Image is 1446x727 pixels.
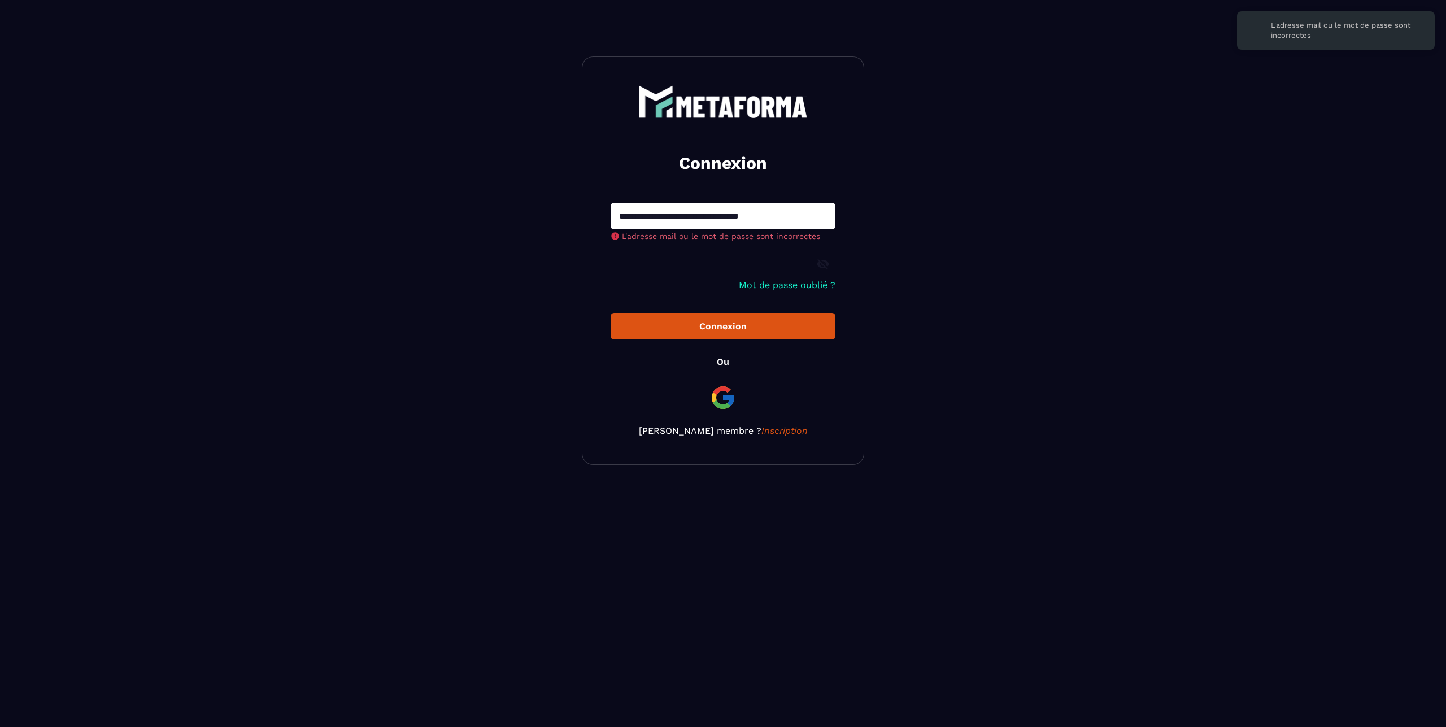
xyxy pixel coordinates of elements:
a: Mot de passe oublié ? [739,280,835,290]
p: [PERSON_NAME] membre ? [611,425,835,436]
div: Connexion [620,321,826,332]
h2: Connexion [624,152,822,175]
a: Inscription [761,425,808,436]
span: L'adresse mail ou le mot de passe sont incorrectes [622,232,820,241]
img: logo [638,85,808,118]
button: Connexion [611,313,835,339]
a: logo [611,85,835,118]
p: Ou [717,356,729,367]
img: google [709,384,737,411]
